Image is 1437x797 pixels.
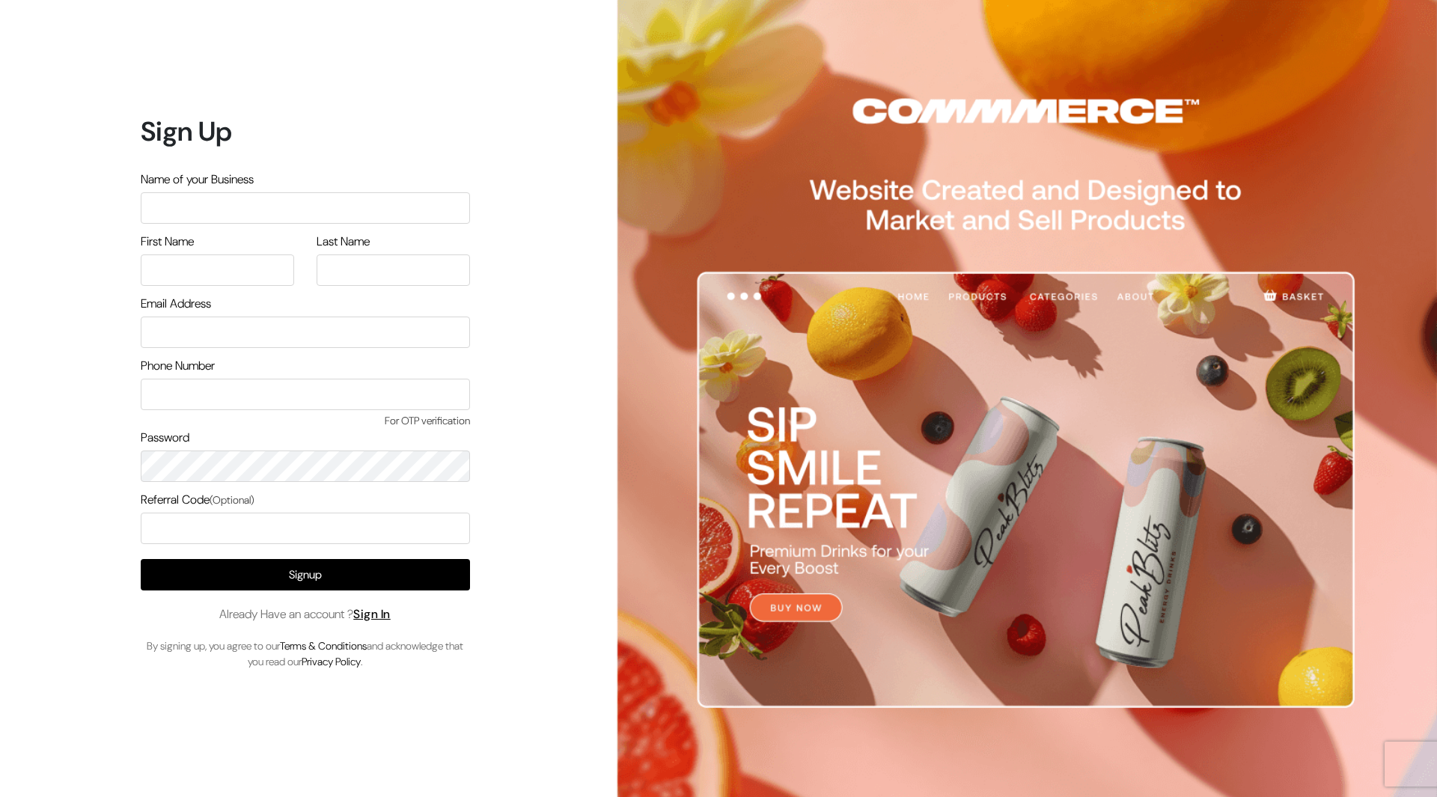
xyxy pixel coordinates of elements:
label: Referral Code [141,491,254,509]
span: For OTP verification [141,413,470,429]
label: Last Name [317,233,370,251]
label: Phone Number [141,357,215,375]
label: Name of your Business [141,171,254,189]
label: First Name [141,233,194,251]
label: Email Address [141,295,211,313]
h1: Sign Up [141,115,470,147]
p: By signing up, you agree to our and acknowledge that you read our . [141,638,470,670]
span: (Optional) [210,493,254,507]
label: Password [141,429,189,447]
button: Signup [141,559,470,590]
a: Terms & Conditions [280,639,367,653]
span: Already Have an account ? [219,605,391,623]
a: Sign In [353,606,391,622]
a: Privacy Policy [302,655,361,668]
